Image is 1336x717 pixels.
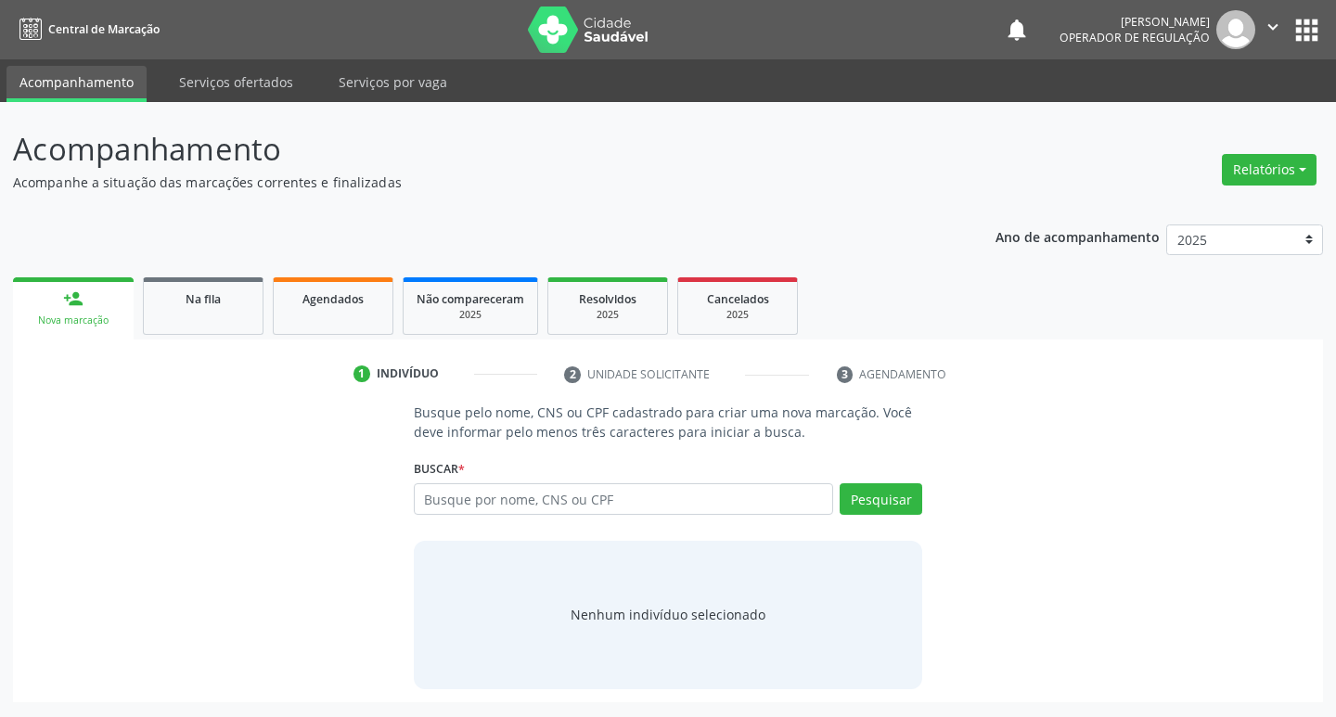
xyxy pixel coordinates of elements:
[13,173,930,192] p: Acompanhe a situação das marcações correntes e finalizadas
[13,14,160,45] a: Central de Marcação
[377,365,439,382] div: Indivíduo
[1255,10,1291,49] button: 
[840,483,922,515] button: Pesquisar
[561,308,654,322] div: 2025
[1222,154,1317,186] button: Relatórios
[414,455,465,483] label: Buscar
[302,291,364,307] span: Agendados
[186,291,221,307] span: Na fila
[691,308,784,322] div: 2025
[414,403,923,442] p: Busque pelo nome, CNS ou CPF cadastrado para criar uma nova marcação. Você deve informar pelo men...
[579,291,636,307] span: Resolvidos
[571,605,765,624] div: Nenhum indivíduo selecionado
[996,224,1160,248] p: Ano de acompanhamento
[166,66,306,98] a: Serviços ofertados
[1060,14,1210,30] div: [PERSON_NAME]
[63,288,83,309] div: person_add
[1291,14,1323,46] button: apps
[707,291,769,307] span: Cancelados
[13,126,930,173] p: Acompanhamento
[353,365,370,382] div: 1
[1263,17,1283,37] i: 
[417,291,524,307] span: Não compareceram
[48,21,160,37] span: Central de Marcação
[26,314,121,327] div: Nova marcação
[6,66,147,102] a: Acompanhamento
[1060,30,1210,45] span: Operador de regulação
[417,308,524,322] div: 2025
[414,483,834,515] input: Busque por nome, CNS ou CPF
[326,66,460,98] a: Serviços por vaga
[1004,17,1030,43] button: notifications
[1216,10,1255,49] img: img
